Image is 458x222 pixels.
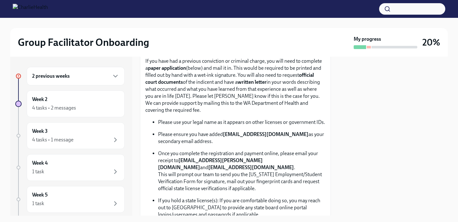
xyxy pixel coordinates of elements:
div: 2 previous weeks [27,67,125,85]
strong: [EMAIL_ADDRESS][PERSON_NAME][DOMAIN_NAME] [158,157,263,170]
a: Week 51 task [15,186,125,213]
div: 4 tasks • 1 message [32,136,73,143]
h3: 20% [422,37,440,48]
img: CharlieHealth [13,4,48,14]
div: 1 task [32,200,44,207]
h6: Week 5 [32,191,48,198]
h6: Week 2 [32,96,47,103]
a: Week 24 tasks • 2 messages [15,90,125,117]
p: Once you complete the registration and payment online, please email your receipt to and . This wi... [158,150,325,192]
h6: Week 3 [32,128,48,135]
p: If you have had a previous conviction or criminal charge, you will need to complete a (below) and... [145,58,325,114]
h6: Week 4 [32,160,48,167]
div: 1 task [32,168,44,175]
strong: written letter [238,79,267,85]
strong: My progress [354,36,381,43]
p: Please use your legal name as it appears on other licenses or government IDs. [158,119,325,126]
a: Week 34 tasks • 1 message [15,122,125,149]
p: If you hold a state license(s): If you are comfortable doing so, you may reach out to [GEOGRAPHIC... [158,197,325,218]
div: 4 tasks • 2 messages [32,104,76,111]
strong: [EMAIL_ADDRESS][DOMAIN_NAME] [223,131,309,137]
h6: 2 previous weeks [32,73,70,80]
p: Please ensure you have added as your secondary email address. [158,131,325,145]
strong: [EMAIL_ADDRESS][DOMAIN_NAME] [208,164,294,170]
a: Week 41 task [15,154,125,181]
h2: Group Facilitator Onboarding [18,36,149,49]
strong: paper application [148,65,186,71]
